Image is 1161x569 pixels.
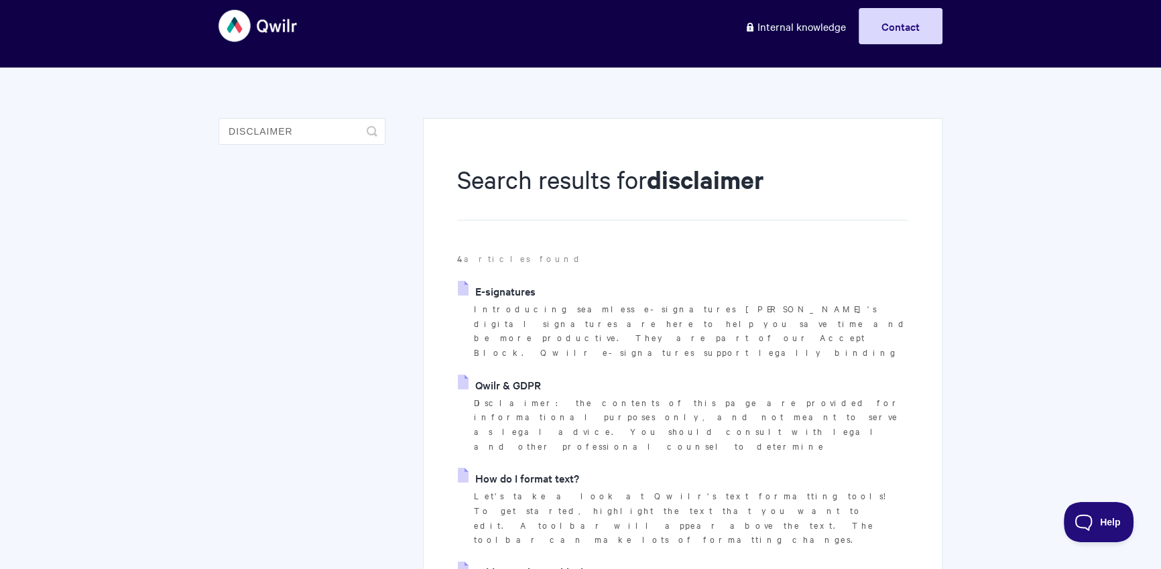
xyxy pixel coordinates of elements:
[647,163,764,196] strong: disclaimer
[219,1,298,51] img: Qwilr Help Center
[458,468,579,488] a: How do I format text?
[474,302,908,360] p: Introducing seamless e-signatures [PERSON_NAME]'s digital signatures are here to help you save ti...
[458,281,536,301] a: E-signatures
[219,118,385,145] input: Search
[859,8,942,44] a: Contact
[735,8,856,44] a: Internal knowledge
[457,251,908,266] p: articles found
[1064,502,1134,542] iframe: Toggle Customer Support
[457,252,464,265] strong: 4
[474,489,908,547] p: Let's take a look at Qwilr's text formatting tools! To get started, highlight the text that you w...
[457,162,908,220] h1: Search results for
[458,375,541,395] a: Qwilr & GDPR
[474,395,908,454] p: Disclaimer: the contents of this page are provided for informational purposes only, and not meant...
